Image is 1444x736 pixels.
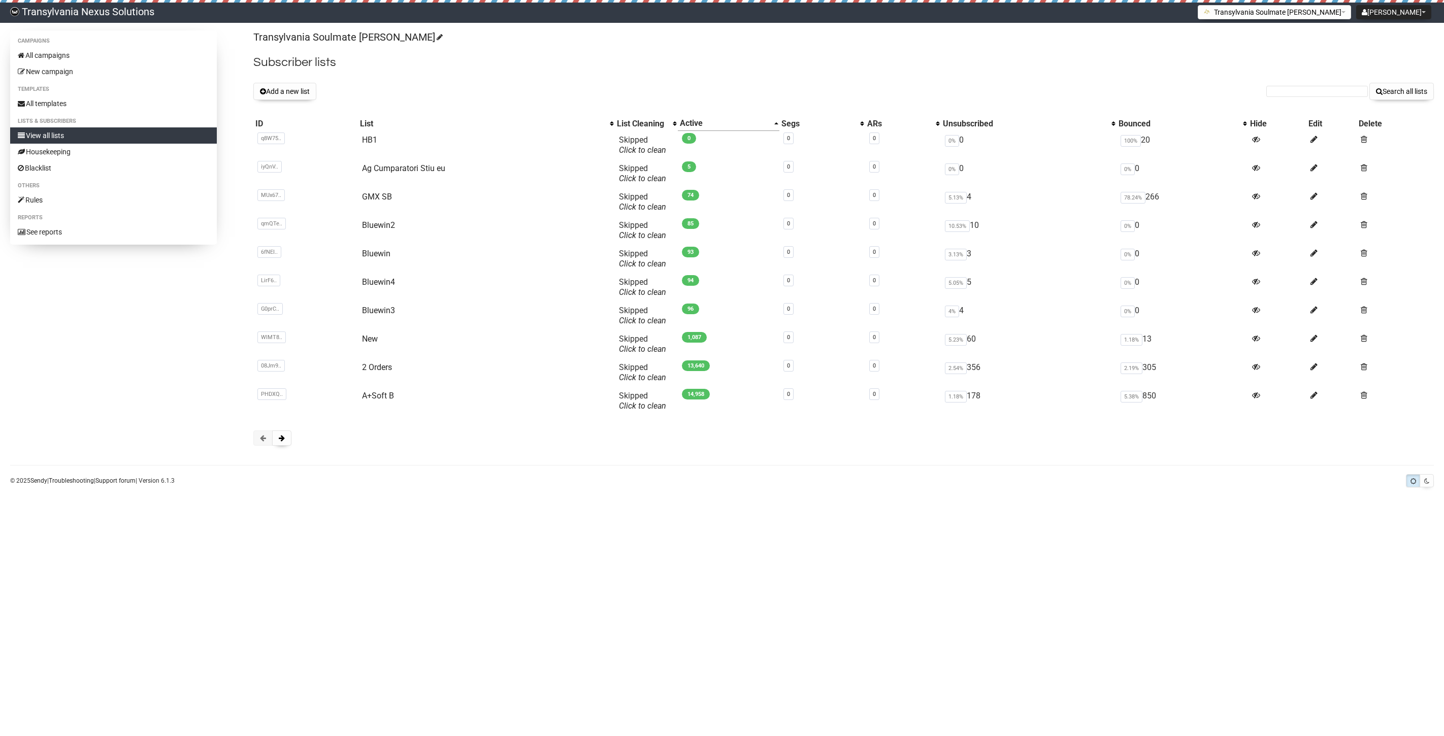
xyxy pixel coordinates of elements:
[1121,135,1141,147] span: 100%
[30,477,47,484] a: Sendy
[1117,302,1248,330] td: 0
[10,47,217,63] a: All campaigns
[787,277,790,284] a: 0
[10,192,217,208] a: Rules
[787,163,790,170] a: 0
[682,275,699,286] span: 94
[619,202,666,212] a: Click to clean
[1121,163,1135,175] span: 0%
[257,189,285,201] span: MUx67..
[781,119,855,129] div: Segs
[1117,116,1248,131] th: Bounced: No sort applied, activate to apply an ascending sort
[945,192,967,204] span: 5.13%
[1117,131,1248,159] td: 20
[873,192,876,198] a: 0
[257,275,280,286] span: LirF6..
[10,95,217,112] a: All templates
[873,135,876,142] a: 0
[941,216,1117,245] td: 10
[867,119,931,129] div: ARs
[1121,220,1135,232] span: 0%
[257,161,282,173] span: iyQnV..
[619,334,666,354] span: Skipped
[619,362,666,382] span: Skipped
[787,192,790,198] a: 0
[619,306,666,325] span: Skipped
[941,387,1117,415] td: 178
[941,245,1117,273] td: 3
[865,116,941,131] th: ARs: No sort applied, activate to apply an ascending sort
[787,249,790,255] a: 0
[619,277,666,297] span: Skipped
[619,316,666,325] a: Click to clean
[873,306,876,312] a: 0
[1203,8,1211,16] img: 1.png
[619,373,666,382] a: Click to clean
[619,192,666,212] span: Skipped
[10,7,19,16] img: 586cc6b7d8bc403f0c61b981d947c989
[10,127,217,144] a: View all lists
[619,145,666,155] a: Click to clean
[10,180,217,192] li: Others
[619,163,666,183] span: Skipped
[787,391,790,397] a: 0
[10,144,217,160] a: Housekeeping
[1121,192,1145,204] span: 78.24%
[362,135,377,145] a: HB1
[1117,216,1248,245] td: 0
[1117,188,1248,216] td: 266
[678,116,779,131] th: Active: Ascending sort applied, activate to apply a descending sort
[945,334,967,346] span: 5.23%
[1357,116,1434,131] th: Delete: No sort applied, sorting is disabled
[615,116,678,131] th: List Cleaning: No sort applied, activate to apply an ascending sort
[787,306,790,312] a: 0
[941,116,1117,131] th: Unsubscribed: No sort applied, activate to apply an ascending sort
[1117,358,1248,387] td: 305
[682,133,696,144] span: 0
[1248,116,1306,131] th: Hide: No sort applied, sorting is disabled
[10,224,217,240] a: See reports
[10,160,217,176] a: Blacklist
[873,362,876,369] a: 0
[873,220,876,227] a: 0
[1117,273,1248,302] td: 0
[779,116,865,131] th: Segs: No sort applied, activate to apply an ascending sort
[1121,334,1142,346] span: 1.18%
[10,35,217,47] li: Campaigns
[873,249,876,255] a: 0
[619,391,666,411] span: Skipped
[10,115,217,127] li: Lists & subscribers
[873,163,876,170] a: 0
[257,360,285,372] span: 08Jm9..
[941,159,1117,188] td: 0
[941,302,1117,330] td: 4
[682,389,710,399] span: 14,958
[257,218,286,229] span: qmQTe..
[1308,119,1354,129] div: Edit
[362,163,445,173] a: Ag Cumparatori Stiu eu
[10,63,217,80] a: New campaign
[358,116,615,131] th: List: No sort applied, activate to apply an ascending sort
[1356,5,1431,19] button: [PERSON_NAME]
[1306,116,1356,131] th: Edit: No sort applied, sorting is disabled
[941,358,1117,387] td: 356
[1121,249,1135,260] span: 0%
[1121,277,1135,289] span: 0%
[617,119,668,129] div: List Cleaning
[682,332,707,343] span: 1,087
[873,391,876,397] a: 0
[619,230,666,240] a: Click to clean
[257,303,283,315] span: G0prC..
[362,362,392,372] a: 2 Orders
[873,277,876,284] a: 0
[257,246,281,258] span: 6fNEI..
[253,83,316,100] button: Add a new list
[362,220,395,230] a: Bluewin2
[945,362,967,374] span: 2.54%
[945,220,970,232] span: 10.53%
[619,344,666,354] a: Click to clean
[941,188,1117,216] td: 4
[1369,83,1434,100] button: Search all lists
[362,277,395,287] a: Bluewin4
[1250,119,1304,129] div: Hide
